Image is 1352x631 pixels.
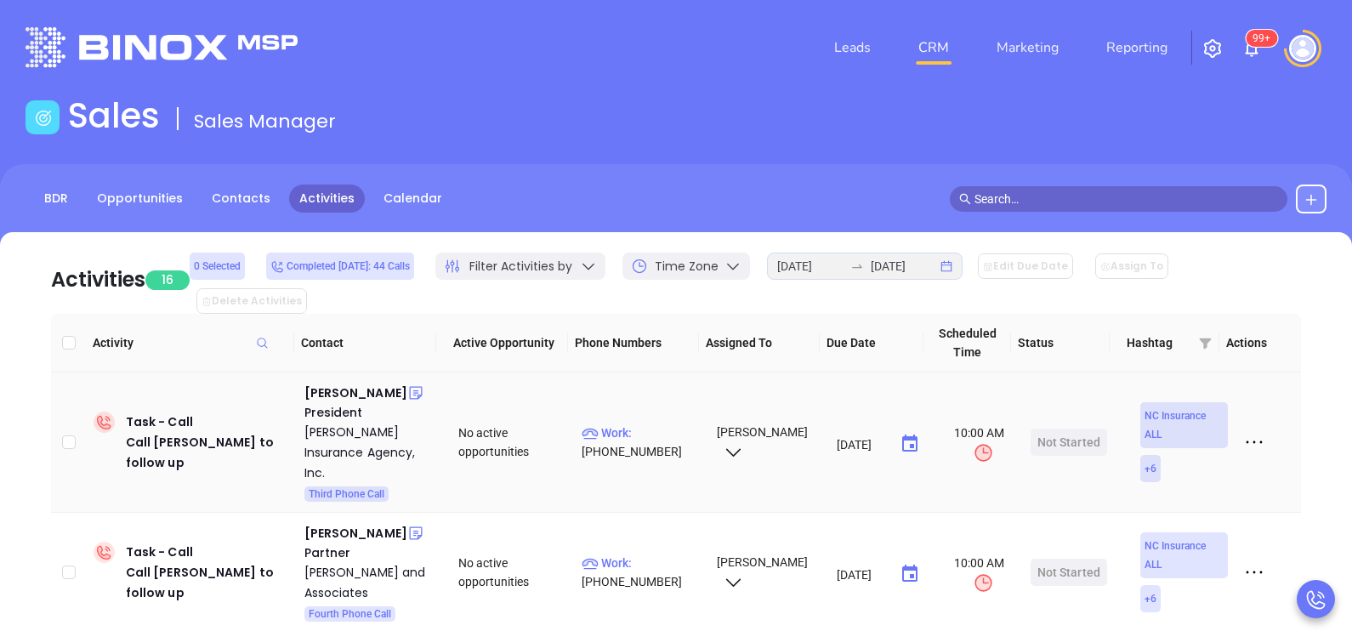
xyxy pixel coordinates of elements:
div: Task - Call [126,542,291,603]
span: to [850,259,864,273]
img: iconSetting [1202,38,1223,59]
th: Phone Numbers [568,314,699,372]
div: President [304,403,435,422]
img: user [1289,35,1316,62]
div: No active opportunities [458,424,568,461]
span: 0 Selected [194,257,241,276]
div: Task - Call [126,412,291,473]
div: [PERSON_NAME] [304,523,407,543]
div: Activities [51,264,145,295]
div: Not Started [1037,429,1100,456]
p: [PHONE_NUMBER] [582,424,702,461]
span: 16 [145,270,190,290]
input: Search… [974,190,1279,208]
div: Partner [304,543,435,562]
th: Due Date [820,314,923,372]
span: Completed [DATE]: 44 Calls [270,257,410,276]
div: No active opportunities [458,554,568,591]
span: NC Insurance ALL [1145,406,1223,444]
a: [PERSON_NAME] and Associates [304,562,435,603]
th: Scheduled Time [923,314,1011,372]
button: Choose date, selected date is Sep 25, 2025 [893,427,927,461]
input: MM/DD/YYYY [837,435,886,452]
th: Actions [1219,314,1285,372]
button: Choose date, selected date is Sep 25, 2025 [893,557,927,591]
div: Call [PERSON_NAME] to follow up [126,562,291,603]
span: [PERSON_NAME] [714,555,808,588]
p: [PHONE_NUMBER] [582,554,702,591]
a: [PERSON_NAME] Insurance Agency, Inc. [304,422,435,483]
span: + 6 [1145,459,1156,478]
a: Reporting [1099,31,1174,65]
img: logo [26,27,298,67]
span: NC Insurance ALL [1145,537,1223,574]
h1: Sales [68,95,160,136]
a: Contacts [202,185,281,213]
a: Marketing [990,31,1065,65]
span: Sales Manager [194,108,336,134]
a: Opportunities [87,185,193,213]
input: Start date [777,257,844,276]
a: Leads [827,31,878,65]
span: Filter Activities by [469,258,572,276]
a: BDR [34,185,78,213]
th: Active Opportunity [436,314,567,372]
span: Work : [582,426,632,440]
th: Status [1011,314,1110,372]
span: [PERSON_NAME] [714,425,808,458]
input: MM/DD/YYYY [837,566,886,583]
span: Hashtag [1127,333,1191,352]
sup: 100 [1246,30,1277,47]
div: Call [PERSON_NAME] to follow up [126,432,291,473]
a: CRM [912,31,956,65]
div: [PERSON_NAME] [304,383,407,403]
span: Work : [582,556,632,570]
span: Activity [93,333,287,352]
div: Not Started [1037,559,1100,586]
span: + 6 [1145,589,1156,608]
img: iconNotification [1241,38,1262,59]
button: Edit Due Date [978,253,1073,279]
input: End date [871,257,937,276]
span: 10:00 AM [942,424,1017,463]
span: Fourth Phone Call [309,605,391,623]
th: Assigned To [699,314,820,372]
span: search [959,193,971,205]
th: Contact [294,314,436,372]
button: Delete Activities [196,288,307,314]
button: Assign To [1095,253,1168,279]
span: swap-right [850,259,864,273]
a: Activities [289,185,365,213]
span: 10:00 AM [942,554,1017,594]
span: Time Zone [655,258,719,276]
a: Calendar [373,185,452,213]
span: Third Phone Call [309,485,384,503]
